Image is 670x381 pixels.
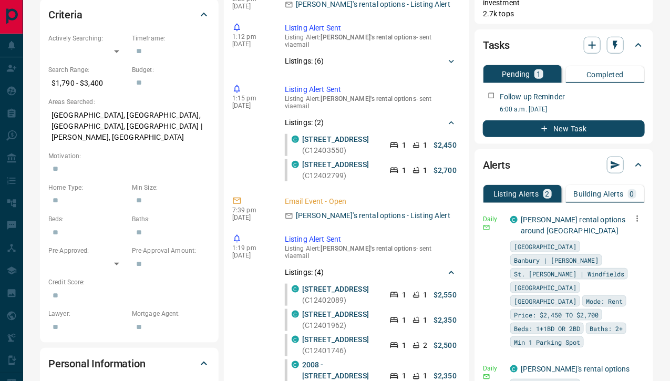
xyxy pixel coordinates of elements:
div: condos.ca [510,365,518,373]
p: Follow up Reminder [500,91,565,102]
p: Listings: ( 4 ) [285,267,324,278]
p: $2,700 [434,165,457,176]
p: $2,350 [434,315,457,326]
p: Listings: ( 6 ) [285,56,324,67]
p: [PERSON_NAME]'s rental options - Listing Alert [296,210,450,221]
p: Listing Alert Sent [285,234,457,245]
p: Building Alerts [574,190,624,198]
span: [GEOGRAPHIC_DATA] [514,282,576,293]
p: Listings: ( 2 ) [285,117,324,128]
p: 1:15 pm [232,95,269,102]
div: Listings: (4) [285,263,457,282]
p: Motivation: [48,151,210,161]
span: [GEOGRAPHIC_DATA] [514,296,576,306]
p: Pre-Approval Amount: [132,246,210,255]
p: 6:00 a.m. [DATE] [500,105,645,114]
p: Timeframe: [132,34,210,43]
p: [DATE] [232,214,269,221]
span: [PERSON_NAME]'s rental options [321,245,416,252]
a: [STREET_ADDRESS] [302,135,369,143]
p: 1 [402,140,406,151]
p: Email Event - Open [285,196,457,207]
p: Pre-Approved: [48,246,127,255]
span: Mode: Rent [586,296,623,306]
p: $2,500 [434,340,457,351]
p: 1 [402,165,406,176]
span: Price: $2,450 TO $2,700 [514,310,599,320]
p: [DATE] [232,3,269,10]
p: 1 [423,315,427,326]
a: [STREET_ADDRESS] [302,160,369,169]
p: Baths: [132,214,210,224]
svg: Email [483,373,490,380]
div: Listings: (2) [285,113,457,132]
p: $1,790 - $3,400 [48,75,127,92]
p: [DATE] [232,40,269,48]
p: Listing Alert : - sent via email [285,34,457,48]
h2: Tasks [483,37,510,54]
p: [DATE] [232,102,269,109]
p: 1 [402,315,406,326]
a: [STREET_ADDRESS] [302,335,369,344]
p: Listing Alert : - sent via email [285,245,457,260]
a: [PERSON_NAME] rental options around [GEOGRAPHIC_DATA] [521,215,626,235]
p: Beds: [48,214,127,224]
p: (C12402799) [302,159,379,181]
p: Daily [483,364,504,373]
span: Banbury | [PERSON_NAME] [514,255,599,265]
p: [GEOGRAPHIC_DATA], [GEOGRAPHIC_DATA], [GEOGRAPHIC_DATA], [GEOGRAPHIC_DATA] | [PERSON_NAME], [GEOG... [48,107,210,146]
a: [PERSON_NAME]'s rental options [521,365,630,373]
div: Personal Information [48,351,210,376]
div: condos.ca [292,361,299,368]
p: (C12402089) [302,284,379,306]
p: Actively Searching: [48,34,127,43]
p: Listing Alert : - sent via email [285,95,457,110]
a: [STREET_ADDRESS] [302,285,369,293]
p: 1 [423,165,427,176]
span: [PERSON_NAME]'s rental options [321,95,416,102]
div: Criteria [48,2,210,27]
p: Lawyer: [48,309,127,318]
a: [STREET_ADDRESS] [302,310,369,318]
p: 1 [402,290,406,301]
button: New Task [483,120,645,137]
a: 2008 - [STREET_ADDRESS] [302,361,369,380]
p: Budget: [132,65,210,75]
div: condos.ca [292,161,299,168]
h2: Personal Information [48,355,146,372]
p: 1:12 pm [232,33,269,40]
p: (C12403550) [302,134,379,156]
p: 1:19 pm [232,244,269,252]
p: 1 [423,140,427,151]
p: 2 [423,340,427,351]
p: Home Type: [48,183,127,192]
p: 1 [402,340,406,351]
span: [GEOGRAPHIC_DATA] [514,241,576,252]
div: condos.ca [292,336,299,343]
p: 1 [537,70,541,78]
div: Alerts [483,152,645,178]
p: Areas Searched: [48,97,210,107]
p: Search Range: [48,65,127,75]
p: Min Size: [132,183,210,192]
div: condos.ca [510,216,518,223]
span: St. [PERSON_NAME] | Windfields [514,269,624,279]
p: Listing Alert Sent [285,84,457,95]
span: [PERSON_NAME]'s rental options [321,34,416,41]
p: Listing Alerts [493,190,539,198]
p: $2,450 [434,140,457,151]
p: Credit Score: [48,277,210,287]
p: 2 [545,190,550,198]
span: Min 1 Parking Spot [514,337,580,347]
p: 1 [423,290,427,301]
p: Completed [586,71,624,78]
h2: Criteria [48,6,83,23]
div: Tasks [483,33,645,58]
p: (C12401746) [302,334,379,356]
p: 7:39 pm [232,207,269,214]
p: [DATE] [232,252,269,259]
h2: Alerts [483,157,510,173]
p: $2,550 [434,290,457,301]
div: condos.ca [292,136,299,143]
svg: Email [483,224,490,231]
